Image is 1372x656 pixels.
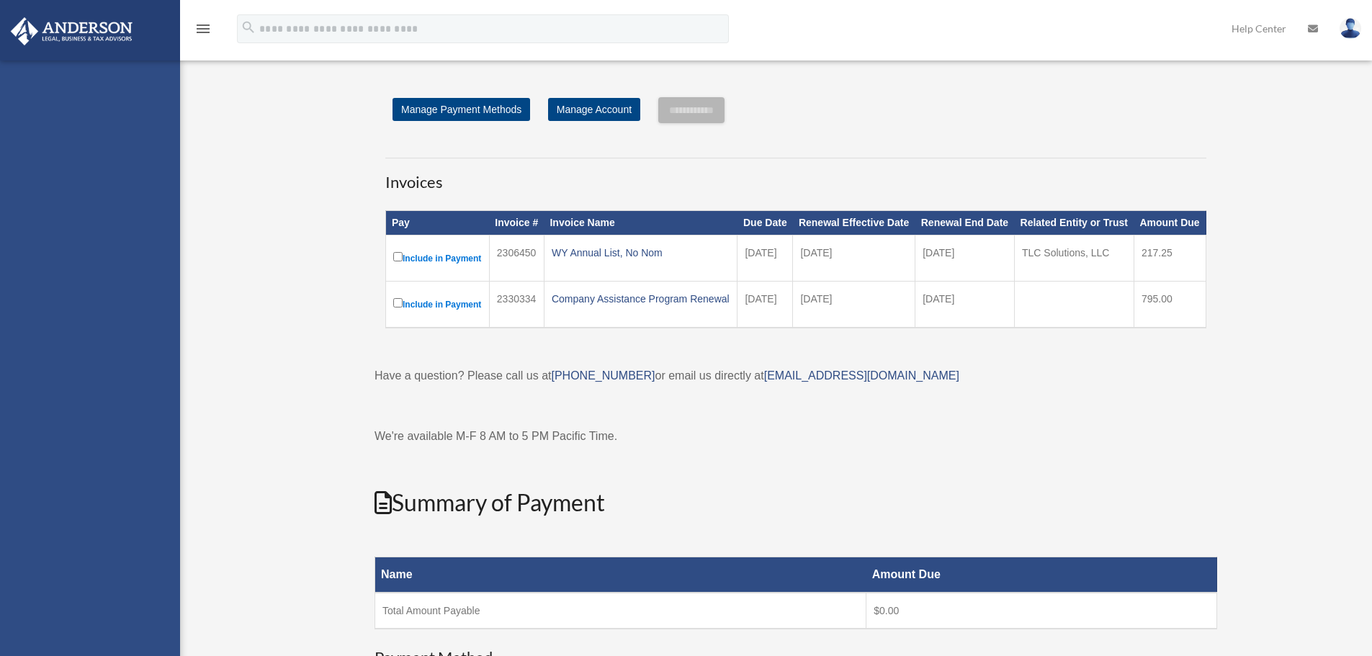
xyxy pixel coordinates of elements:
td: [DATE] [915,235,1015,282]
th: Invoice # [489,211,544,235]
td: Total Amount Payable [375,593,866,629]
td: [DATE] [793,282,915,328]
th: Amount Due [1134,211,1206,235]
th: Amount Due [866,557,1217,593]
td: [DATE] [793,235,915,282]
i: search [241,19,256,35]
td: $0.00 [866,593,1217,629]
p: We're available M-F 8 AM to 5 PM Pacific Time. [375,426,1217,446]
td: 2330334 [489,282,544,328]
th: Renewal End Date [915,211,1015,235]
td: [DATE] [737,235,793,282]
input: Include in Payment [393,252,403,261]
td: 795.00 [1134,282,1206,328]
a: menu [194,25,212,37]
label: Include in Payment [393,249,482,267]
th: Due Date [737,211,793,235]
div: Company Assistance Program Renewal [552,289,730,309]
i: menu [194,20,212,37]
td: TLC Solutions, LLC [1015,235,1134,282]
a: Manage Account [548,98,640,121]
a: [EMAIL_ADDRESS][DOMAIN_NAME] [764,369,959,382]
td: 2306450 [489,235,544,282]
td: [DATE] [737,282,793,328]
input: Include in Payment [393,298,403,307]
div: WY Annual List, No Nom [552,243,730,263]
p: Have a question? Please call us at or email us directly at [375,366,1217,386]
th: Related Entity or Trust [1015,211,1134,235]
a: Manage Payment Methods [393,98,530,121]
td: [DATE] [915,282,1015,328]
img: User Pic [1340,18,1361,39]
th: Pay [386,211,490,235]
h3: Invoices [385,158,1206,194]
td: 217.25 [1134,235,1206,282]
th: Name [375,557,866,593]
th: Invoice Name [544,211,737,235]
label: Include in Payment [393,295,482,313]
h2: Summary of Payment [375,487,1217,519]
img: Anderson Advisors Platinum Portal [6,17,137,45]
a: [PHONE_NUMBER] [551,369,655,382]
th: Renewal Effective Date [793,211,915,235]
